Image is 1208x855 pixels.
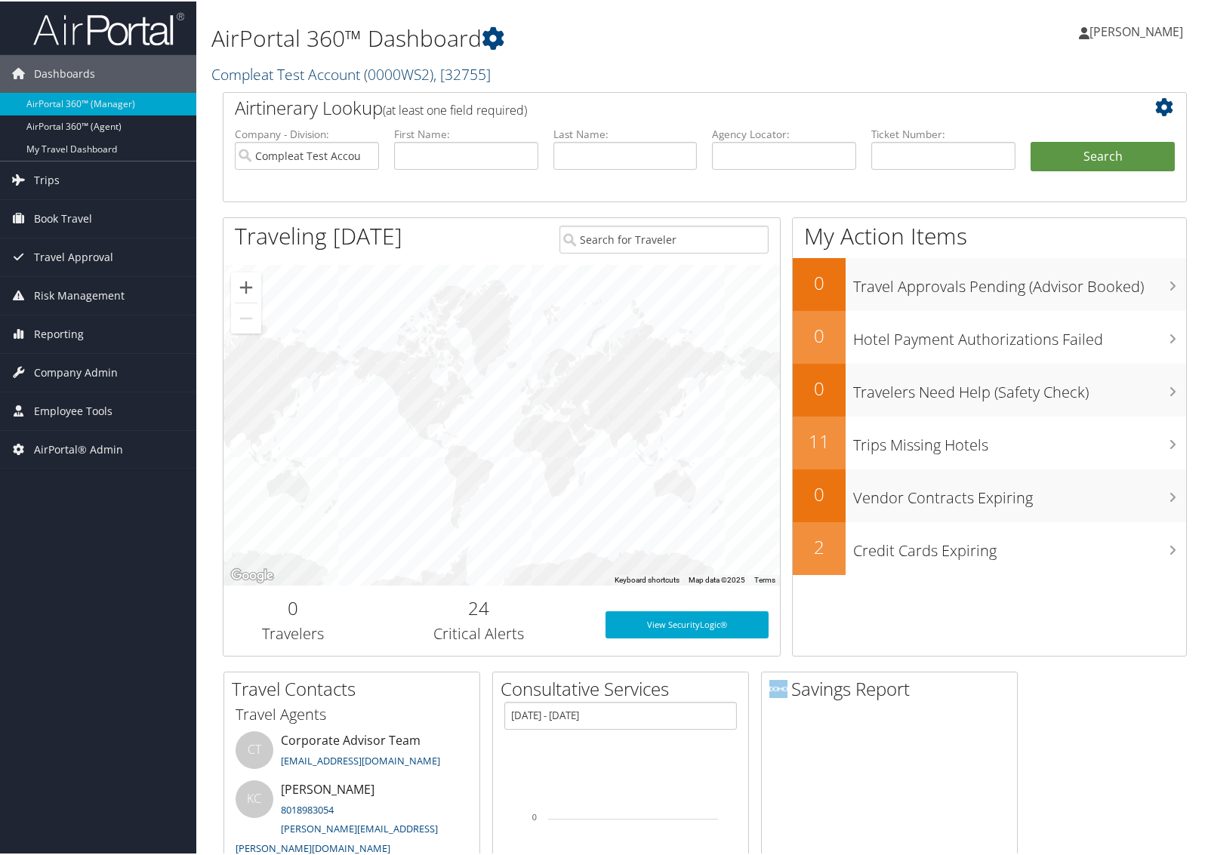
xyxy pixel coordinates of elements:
h3: Travel Approvals Pending (Advisor Booked) [853,267,1186,296]
h2: 24 [374,594,583,620]
img: airportal-logo.png [33,10,184,45]
a: 2Credit Cards Expiring [793,521,1186,574]
span: Travel Approval [34,237,113,275]
span: ( 0000WS2 ) [364,63,433,83]
span: Reporting [34,314,84,352]
a: 8018983054 [281,801,334,815]
h2: Savings Report [769,675,1017,700]
a: [PERSON_NAME] [1079,8,1198,53]
label: Company - Division: [235,125,379,140]
span: Trips [34,160,60,198]
input: Search for Traveler [559,224,769,252]
span: Employee Tools [34,391,112,429]
h3: Critical Alerts [374,622,583,643]
img: domo-logo.png [769,678,787,697]
button: Zoom in [231,271,261,301]
a: Open this area in Google Maps (opens a new window) [227,564,277,584]
button: Zoom out [231,302,261,332]
h3: Travelers Need Help (Safety Check) [853,373,1186,401]
label: First Name: [394,125,538,140]
button: Search [1031,140,1175,171]
a: View SecurityLogic® [606,610,769,637]
span: (at least one field required) [383,100,527,117]
label: Ticket Number: [871,125,1015,140]
span: Book Travel [34,198,92,236]
div: CT [236,730,273,767]
h2: Airtinerary Lookup [235,94,1095,119]
h2: Travel Contacts [232,675,479,700]
a: 0Travelers Need Help (Safety Check) [793,362,1186,415]
h2: 11 [793,427,846,453]
h2: 0 [793,321,846,347]
a: [EMAIL_ADDRESS][DOMAIN_NAME] [281,752,440,766]
h3: Hotel Payment Authorizations Failed [853,320,1186,349]
span: Dashboards [34,54,95,91]
tspan: 0 [532,811,537,820]
a: 0Hotel Payment Authorizations Failed [793,309,1186,362]
a: 0Travel Approvals Pending (Advisor Booked) [793,257,1186,309]
a: [PERSON_NAME][EMAIL_ADDRESS][PERSON_NAME][DOMAIN_NAME] [236,820,438,853]
h1: My Action Items [793,219,1186,251]
h2: Consultative Services [501,675,748,700]
h3: Credit Cards Expiring [853,531,1186,560]
h3: Travel Agents [236,703,468,724]
h2: 0 [793,269,846,294]
div: KC [236,779,273,817]
button: Keyboard shortcuts [615,574,679,584]
a: Terms (opens in new tab) [754,574,775,583]
span: Map data ©2025 [689,574,745,583]
h2: 0 [793,480,846,506]
h3: Travelers [235,622,351,643]
li: Corporate Advisor Team [228,730,476,779]
h1: AirPortal 360™ Dashboard [211,21,869,53]
span: Risk Management [34,275,125,313]
label: Last Name: [553,125,698,140]
span: AirPortal® Admin [34,429,123,467]
h2: 0 [793,374,846,400]
label: Agency Locator: [712,125,856,140]
a: 11Trips Missing Hotels [793,415,1186,468]
h1: Traveling [DATE] [235,219,402,251]
h3: Vendor Contracts Expiring [853,478,1186,507]
h2: 0 [235,594,351,620]
span: Company Admin [34,352,118,390]
h2: 2 [793,533,846,558]
h3: Trips Missing Hotels [853,426,1186,454]
span: [PERSON_NAME] [1089,22,1183,38]
span: , [ 32755 ] [433,63,491,83]
a: Compleat Test Account [211,63,491,83]
a: 0Vendor Contracts Expiring [793,468,1186,521]
img: Google [227,564,277,584]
